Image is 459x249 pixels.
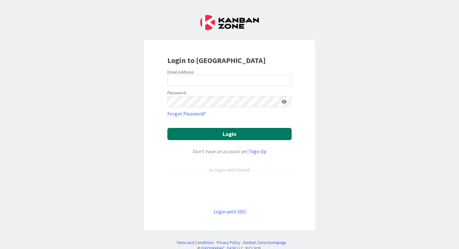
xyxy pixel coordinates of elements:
a: Sign Up [250,148,266,154]
a: Login with SSO [214,208,246,215]
label: Email Address [167,69,194,75]
button: Login [167,128,292,140]
iframe: Sign in with Google Button [164,184,295,198]
div: Don’t have an account yet? [167,148,292,155]
div: or login with email [208,166,251,173]
label: Password [167,90,186,96]
a: Terms and Conditions [176,240,214,246]
a: Privacy Policy [217,240,240,246]
img: Kanban Zone [200,15,259,30]
b: Login to [GEOGRAPHIC_DATA] [167,56,266,65]
a: Forgot Password? [167,110,206,117]
a: Kanban Zone Homepage [243,240,286,246]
